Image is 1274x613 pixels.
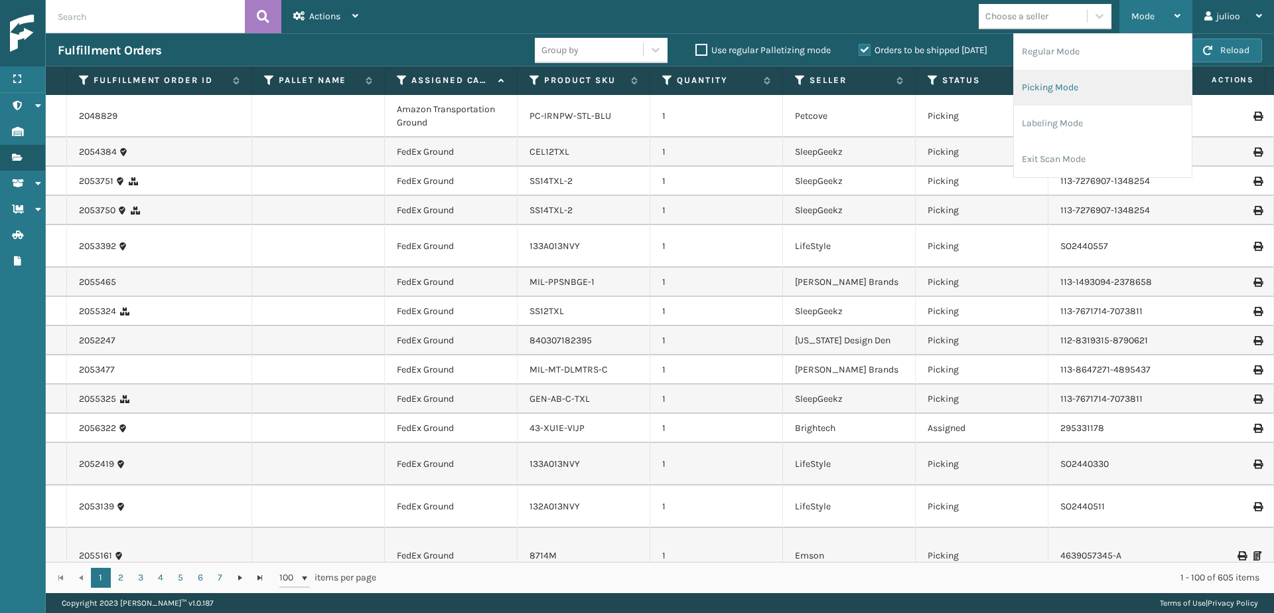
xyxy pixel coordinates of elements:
[916,355,1048,385] td: Picking
[1253,502,1261,511] i: Print Label
[541,43,579,57] div: Group by
[1048,167,1181,196] td: 113-7276907-1348254
[1253,336,1261,345] i: Print Label
[530,306,564,317] a: SS12TXL
[385,485,518,528] td: FedEx Ground
[530,501,580,512] a: 132A013NVY
[650,385,783,414] td: 1
[79,305,116,318] a: 2055324
[1253,177,1261,186] i: Print Label
[783,528,916,584] td: Emson
[79,334,115,347] a: 2052247
[783,485,916,528] td: LifeStyle
[650,137,783,167] td: 1
[1253,307,1261,316] i: Print Label
[650,167,783,196] td: 1
[530,146,569,157] a: CEL12TXL
[279,571,299,584] span: 100
[530,240,580,252] a: 133A013NVY
[1253,551,1261,561] i: Print Packing Slip
[650,414,783,443] td: 1
[783,196,916,225] td: SleepGeekz
[783,167,916,196] td: SleepGeekz
[79,422,116,435] a: 2056322
[544,74,624,86] label: Product SKU
[530,205,573,216] a: SS14TXL-2
[1170,69,1262,91] span: Actions
[210,568,230,588] a: 7
[1014,141,1192,177] li: Exit Scan Mode
[1208,598,1258,608] a: Privacy Policy
[1253,147,1261,157] i: Print Label
[10,15,129,52] img: logo
[783,137,916,167] td: SleepGeekz
[530,276,595,288] a: MIL-PPSNBGE-1
[79,549,112,563] a: 2055161
[385,355,518,385] td: FedEx Ground
[58,43,161,58] h3: Fulfillment Orders
[1048,196,1181,225] td: 113-7276907-1348254
[79,204,115,217] a: 2053750
[1048,485,1181,528] td: SO2440511
[279,74,359,86] label: Pallet Name
[985,9,1048,23] div: Choose a seller
[255,572,265,583] span: Go to the last page
[1048,297,1181,326] td: 113-7671714-7073811
[230,568,250,588] a: Go to the next page
[916,196,1048,225] td: Picking
[1131,11,1155,22] span: Mode
[783,385,916,414] td: SleepGeekz
[916,485,1048,528] td: Picking
[783,443,916,485] td: LifeStyle
[916,414,1048,443] td: Assigned
[279,568,376,588] span: items per page
[530,110,611,122] a: PC-IRNPW-STL-BLU
[1048,268,1181,297] td: 113-1493094-2378658
[530,458,580,470] a: 133A013NVY
[650,297,783,326] td: 1
[250,568,270,588] a: Go to the last page
[650,95,783,137] td: 1
[916,95,1048,137] td: Picking
[859,44,987,56] label: Orders to be shipped [DATE]
[916,528,1048,584] td: Picking
[385,443,518,485] td: FedEx Ground
[530,175,573,187] a: SS14TXL-2
[385,414,518,443] td: FedEx Ground
[385,167,518,196] td: FedEx Ground
[79,276,116,289] a: 2055465
[783,268,916,297] td: [PERSON_NAME] Brands
[1048,528,1181,584] td: 4639057345-A
[395,571,1259,584] div: 1 - 100 of 605 items
[385,326,518,355] td: FedEx Ground
[1253,112,1261,121] i: Print Label
[916,225,1048,268] td: Picking
[783,414,916,443] td: Brightech
[783,355,916,385] td: [PERSON_NAME] Brands
[650,268,783,297] td: 1
[79,145,117,159] a: 2054384
[79,363,115,377] a: 2053477
[385,95,518,137] td: Amazon Transportation Ground
[1014,34,1192,70] li: Regular Mode
[1253,365,1261,375] i: Print Label
[783,297,916,326] td: SleepGeekz
[650,326,783,355] td: 1
[1160,598,1206,608] a: Terms of Use
[79,175,113,188] a: 2053751
[1238,551,1245,561] i: Print Label
[1253,424,1261,433] i: Print Label
[385,137,518,167] td: FedEx Ground
[94,74,226,86] label: Fulfillment Order Id
[530,335,592,346] a: 840307182395
[385,528,518,584] td: FedEx Ground
[650,485,783,528] td: 1
[1014,70,1192,106] li: Picking Mode
[530,550,557,561] a: 8714M
[111,568,131,588] a: 2
[190,568,210,588] a: 6
[91,568,111,588] a: 1
[530,364,608,375] a: MIL-MT-DLMTRS-C
[810,74,890,86] label: Seller
[79,500,114,513] a: 2053139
